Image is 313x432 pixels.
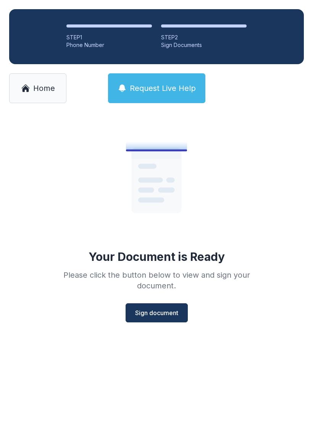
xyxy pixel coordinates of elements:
span: Sign document [135,308,178,317]
span: Request Live Help [130,83,196,94]
div: Sign Documents [161,41,247,49]
div: STEP 1 [66,34,152,41]
div: Please click the button below to view and sign your document. [47,270,266,291]
div: STEP 2 [161,34,247,41]
div: Your Document is Ready [89,250,225,264]
div: Phone Number [66,41,152,49]
span: Home [33,83,55,94]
